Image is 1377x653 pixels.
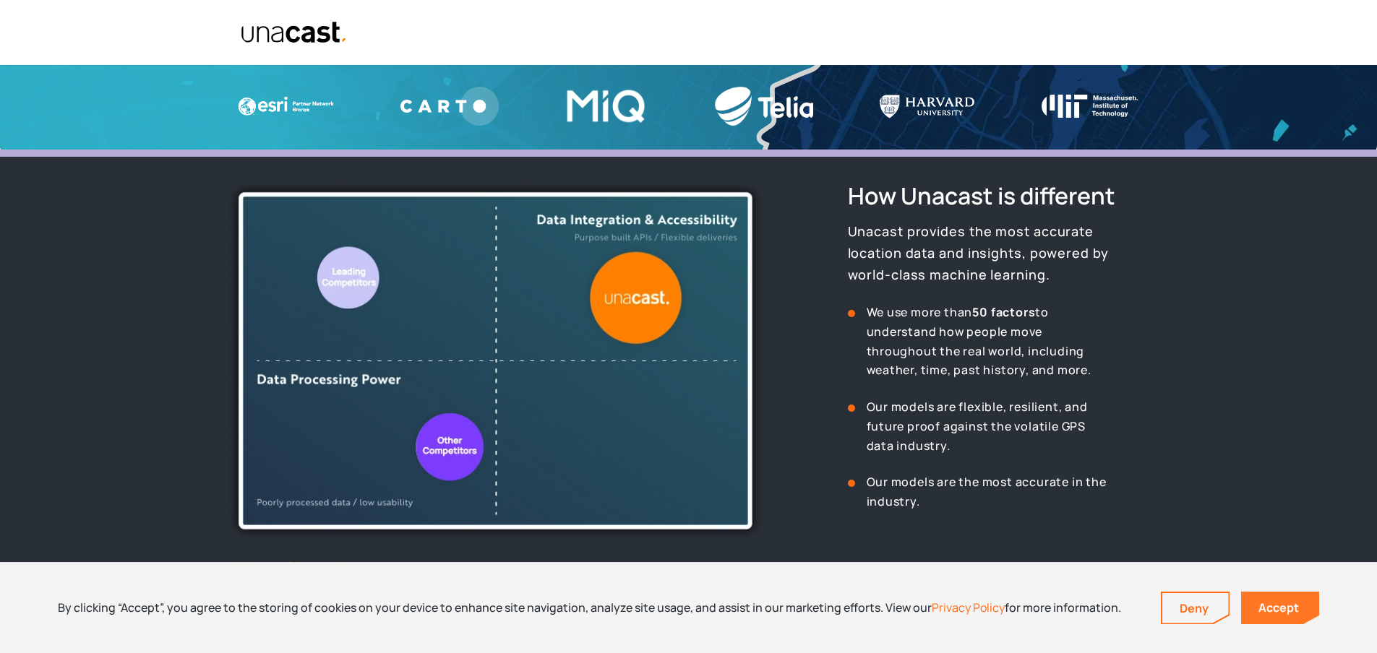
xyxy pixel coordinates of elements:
p: Unacast provides the most accurate location data and insights, powered by world-class machine lea... [848,220,1151,285]
p: Our models are the most accurate in the industry. [867,472,1123,511]
p: Size of bubble [238,558,369,577]
a: home [233,21,348,44]
img: Harvard U Logo WHITE [878,94,977,119]
img: Telia logo [715,87,813,125]
img: ESRI Logo white [237,95,335,116]
img: MIQ logo [564,86,649,126]
a: Accept [1241,592,1319,624]
a: Privacy Policy [932,600,1005,615]
p: We use more than to understand how people move throughout the real world, including weather, time... [867,303,1123,380]
a: Deny [1162,593,1229,623]
h2: How Unacast is different [848,180,1151,212]
div: By clicking “Accept”, you agree to the storing of cookies on your device to enhance site navigati... [58,600,1121,615]
strong: 50 factors [972,304,1035,320]
img: Massachusetts Institute of Technology logo [1042,95,1140,118]
p: Our models are flexible, resilient, and future proof against the volatile GPS data industry. [867,397,1123,455]
img: Unacast text logo [241,21,348,44]
img: Carto logo WHITE [400,87,499,125]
